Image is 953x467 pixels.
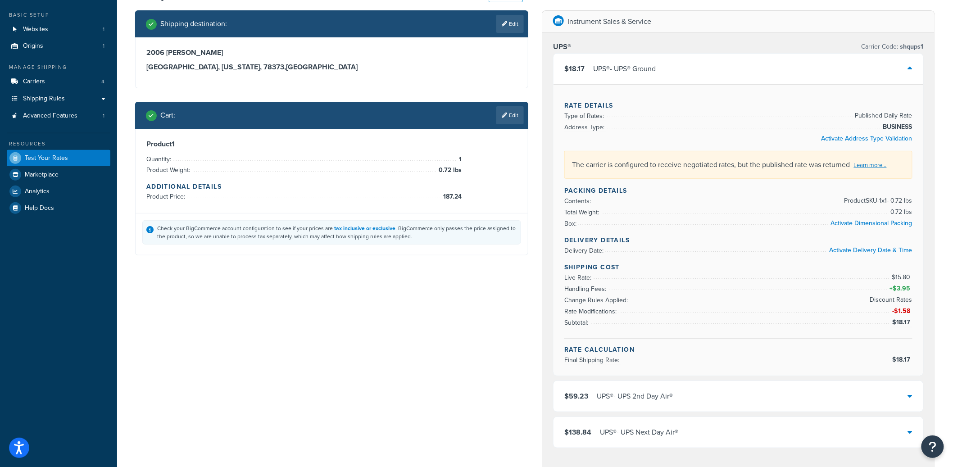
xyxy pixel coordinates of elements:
[821,134,912,143] a: Activate Address Type Validation
[7,73,110,90] li: Carriers
[564,246,606,255] span: Delivery Date:
[831,218,912,228] a: Activate Dimensional Packing
[854,161,887,169] a: Learn more...
[441,191,462,202] span: 187.24
[564,263,912,272] h4: Shipping Cost
[597,390,673,403] div: UPS® - UPS 2nd Day Air®
[564,122,607,132] span: Address Type:
[157,224,517,240] div: Check your BigCommerce account configuration to see if your prices are . BigCommerce only passes ...
[7,21,110,38] a: Websites1
[23,78,45,86] span: Carriers
[921,435,944,458] button: Open Resource Center
[564,219,579,228] span: Box:
[564,391,588,401] span: $59.23
[7,108,110,124] a: Advanced Features1
[146,63,517,72] h3: [GEOGRAPHIC_DATA], [US_STATE], 78373 , [GEOGRAPHIC_DATA]
[146,165,192,175] span: Product Weight:
[553,42,571,51] h3: UPS®
[842,195,912,206] span: Product SKU-1 x 1 - 0.72 lbs
[23,42,43,50] span: Origins
[25,188,50,195] span: Analytics
[888,283,912,294] span: +
[830,245,912,255] a: Activate Delivery Date & Time
[160,111,175,119] h2: Cart :
[7,11,110,19] div: Basic Setup
[7,167,110,183] a: Marketplace
[564,427,591,437] span: $138.84
[146,154,173,164] span: Quantity:
[892,355,912,364] span: $18.17
[146,48,517,57] h3: 2006 [PERSON_NAME]
[593,63,656,75] div: UPS® - UPS® Ground
[564,236,912,245] h4: Delivery Details
[25,154,68,162] span: Test Your Rates
[436,165,462,176] span: 0.72 lbs
[564,111,606,121] span: Type of Rates:
[7,140,110,148] div: Resources
[881,122,912,132] span: BUSINESS
[7,108,110,124] li: Advanced Features
[892,272,912,282] span: $15.80
[457,154,462,165] span: 1
[564,151,912,179] div: The carrier is configured to receive negotiated rates, but the published rate was returned
[899,42,924,51] span: shqups1
[25,204,54,212] span: Help Docs
[600,426,678,439] div: UPS® - UPS Next Day Air®
[893,284,912,293] span: $3.95
[862,41,924,53] p: Carrier Code:
[7,63,110,71] div: Manage Shipping
[7,38,110,54] a: Origins1
[23,26,48,33] span: Websites
[564,318,590,327] span: Subtotal:
[103,26,104,33] span: 1
[892,317,912,327] span: $18.17
[889,207,912,218] span: 0.72 lbs
[564,295,630,305] span: Change Rules Applied:
[564,186,912,195] h4: Packing Details
[892,306,912,316] span: -$1.58
[7,91,110,107] a: Shipping Rules
[496,15,524,33] a: Edit
[334,224,395,232] a: tax inclusive or exclusive
[564,284,608,294] span: Handling Fees:
[7,200,110,216] a: Help Docs
[23,112,77,120] span: Advanced Features
[564,355,622,365] span: Final Shipping Rate:
[7,73,110,90] a: Carriers4
[103,112,104,120] span: 1
[160,20,227,28] h2: Shipping destination :
[103,42,104,50] span: 1
[564,208,601,217] span: Total Weight:
[101,78,104,86] span: 4
[853,110,912,121] span: Published Daily Rate
[146,182,517,191] h4: Additional Details
[146,140,517,149] h3: Product 1
[564,196,593,206] span: Contents:
[564,101,912,110] h4: Rate Details
[868,295,912,305] span: Discount Rates
[564,63,585,74] span: $18.17
[25,171,59,179] span: Marketplace
[146,192,187,201] span: Product Price:
[7,21,110,38] li: Websites
[567,15,651,28] p: Instrument Sales & Service
[564,307,619,316] span: Rate Modifications:
[23,95,65,103] span: Shipping Rules
[7,183,110,199] a: Analytics
[564,273,594,282] span: Live Rate:
[7,150,110,166] a: Test Your Rates
[7,38,110,54] li: Origins
[564,345,912,354] h4: Rate Calculation
[496,106,524,124] a: Edit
